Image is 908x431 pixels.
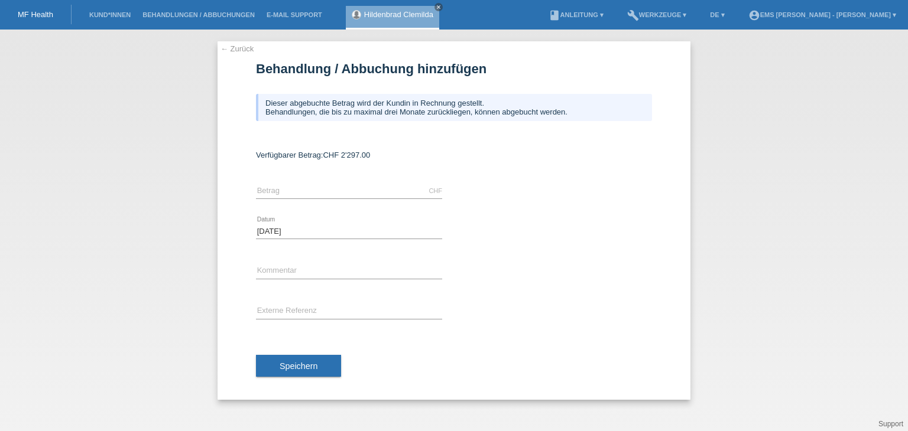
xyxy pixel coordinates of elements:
[742,11,902,18] a: account_circleEMS [PERSON_NAME] - [PERSON_NAME] ▾
[748,9,760,21] i: account_circle
[434,3,443,11] a: close
[137,11,261,18] a: Behandlungen / Abbuchungen
[621,11,693,18] a: buildWerkzeuge ▾
[18,10,53,19] a: MF Health
[543,11,609,18] a: bookAnleitung ▾
[256,94,652,121] div: Dieser abgebuchte Betrag wird der Kundin in Rechnung gestellt. Behandlungen, die bis zu maximal d...
[256,61,652,76] h1: Behandlung / Abbuchung hinzufügen
[704,11,730,18] a: DE ▾
[280,361,317,371] span: Speichern
[429,187,442,194] div: CHF
[256,151,652,159] div: Verfügbarer Betrag:
[436,4,442,10] i: close
[323,151,370,159] span: CHF 2'297.00
[364,10,433,19] a: Hildenbrad Clemilda
[261,11,328,18] a: E-Mail Support
[549,9,560,21] i: book
[878,420,903,428] a: Support
[220,44,254,53] a: ← Zurück
[627,9,639,21] i: build
[256,355,341,377] button: Speichern
[83,11,137,18] a: Kund*innen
